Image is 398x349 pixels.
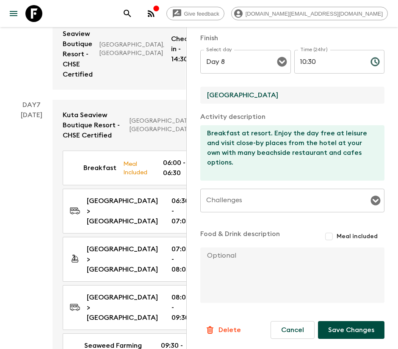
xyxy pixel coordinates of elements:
span: [DOMAIN_NAME][EMAIL_ADDRESS][DOMAIN_NAME] [241,11,387,17]
a: [GEOGRAPHIC_DATA] > [GEOGRAPHIC_DATA]06:30 - 07:00 [63,189,201,234]
button: search adventures [119,5,136,22]
p: 06:30 - 07:00 [171,196,191,226]
p: Food & Drink description [200,229,280,244]
button: Open [370,195,381,206]
button: Open [276,56,288,68]
span: Meal included [337,232,378,241]
a: Kuta Seaview Boutique Resort - CHSE Certified[GEOGRAPHIC_DATA], [GEOGRAPHIC_DATA] [53,100,211,151]
p: Meal Included [123,159,149,177]
p: Breakfast [83,163,116,173]
p: Day 7 [10,100,53,110]
button: Delete [200,322,246,338]
p: Kuta Seaview Boutique Resort - CHSE Certified [63,19,93,80]
p: Delete [218,325,241,335]
a: [GEOGRAPHIC_DATA] > [GEOGRAPHIC_DATA]07:00 - 08:00 [63,237,201,282]
p: 07:00 - 08:00 [171,244,191,275]
input: End Location (leave blank if same as Start) [200,87,378,104]
p: [GEOGRAPHIC_DATA] > [GEOGRAPHIC_DATA] [87,292,158,323]
p: Check-in - 14:30 [171,34,194,64]
button: Cancel [271,321,315,339]
p: Kuta Seaview Boutique Resort - CHSE Certified [63,110,123,140]
p: 06:00 - 06:30 [163,158,191,178]
textarea: Breakfast at resort. Enjoy the day free at leisure and visit close-by places from the hotel at yo... [200,125,378,181]
p: [GEOGRAPHIC_DATA], [GEOGRAPHIC_DATA] [130,117,194,134]
label: Select day [206,46,232,53]
p: Activity description [200,112,384,122]
div: [DOMAIN_NAME][EMAIL_ADDRESS][DOMAIN_NAME] [231,7,388,20]
p: Finish [200,33,384,43]
p: [GEOGRAPHIC_DATA] > [GEOGRAPHIC_DATA] [87,244,158,275]
a: Give feedback [166,7,224,20]
span: Give feedback [180,11,224,17]
p: 08:00 - 09:30 [171,292,191,323]
input: hh:mm [294,50,364,74]
button: Save Changes [318,321,384,339]
a: [GEOGRAPHIC_DATA] > [GEOGRAPHIC_DATA]08:00 - 09:30 [63,285,201,330]
button: Choose time, selected time is 10:30 AM [367,53,384,70]
label: Time (24hr) [300,46,328,53]
a: BreakfastMeal Included06:00 - 06:30 [63,151,201,185]
p: [GEOGRAPHIC_DATA] > [GEOGRAPHIC_DATA] [87,196,158,226]
p: [GEOGRAPHIC_DATA], [GEOGRAPHIC_DATA] [99,41,164,58]
button: menu [5,5,22,22]
a: Kuta Seaview Boutique Resort - CHSE Certified[GEOGRAPHIC_DATA], [GEOGRAPHIC_DATA]Check-in - 14:30 [53,8,186,90]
